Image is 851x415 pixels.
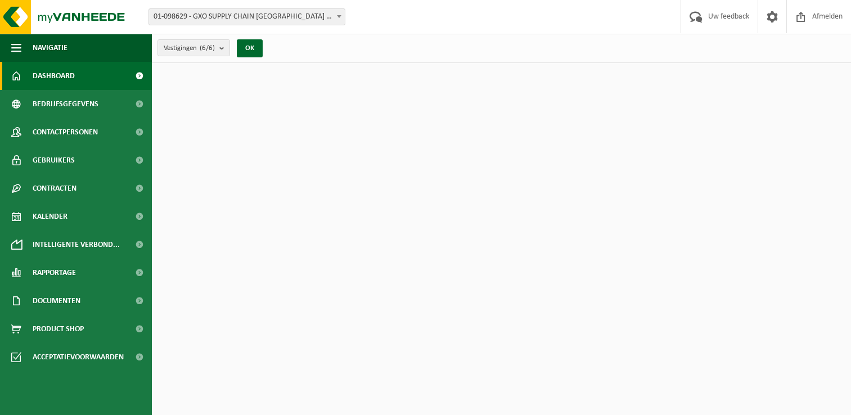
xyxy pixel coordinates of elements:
span: Acceptatievoorwaarden [33,343,124,371]
span: Intelligente verbond... [33,231,120,259]
span: Kalender [33,202,67,231]
button: OK [237,39,263,57]
span: Contactpersonen [33,118,98,146]
span: Dashboard [33,62,75,90]
span: Contracten [33,174,76,202]
span: Bedrijfsgegevens [33,90,98,118]
span: 01-098629 - GXO SUPPLY CHAIN ANTWERP NV - ANTWERPEN [149,9,345,25]
span: Navigatie [33,34,67,62]
button: Vestigingen(6/6) [157,39,230,56]
span: 01-098629 - GXO SUPPLY CHAIN ANTWERP NV - ANTWERPEN [148,8,345,25]
count: (6/6) [200,44,215,52]
span: Vestigingen [164,40,215,57]
span: Gebruikers [33,146,75,174]
span: Rapportage [33,259,76,287]
span: Product Shop [33,315,84,343]
span: Documenten [33,287,80,315]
